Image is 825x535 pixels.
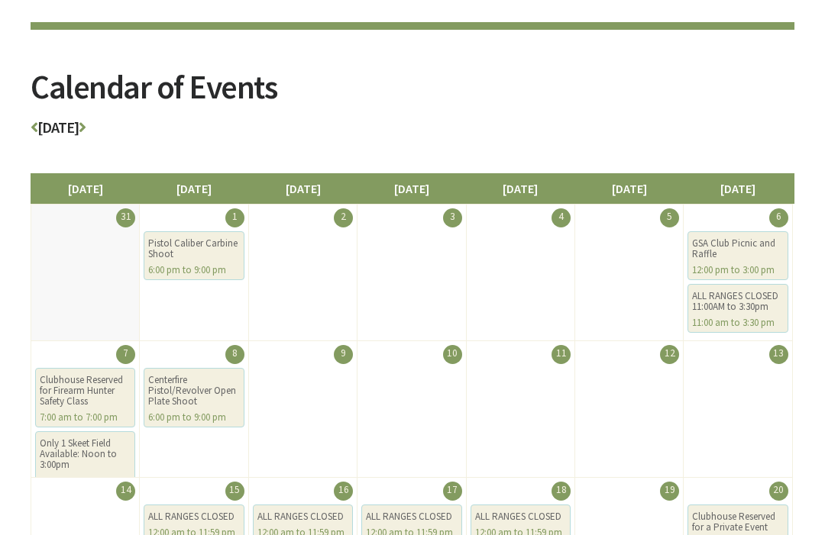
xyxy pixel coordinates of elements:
[116,482,135,501] div: 14
[334,482,353,501] div: 16
[683,173,792,204] li: [DATE]
[225,482,244,501] div: 15
[31,120,794,143] h3: [DATE]
[40,475,131,486] div: 12:00 pm to 3:00 pm
[139,173,248,204] li: [DATE]
[366,511,457,522] div: ALL RANGES CLOSED
[443,482,462,501] div: 17
[40,375,131,407] div: Clubhouse Reserved for Firearm Hunter Safety Class
[660,482,679,501] div: 19
[552,208,571,227] div: 4
[31,70,794,120] h2: Calendar of Events
[692,291,783,312] div: ALL RANGES CLOSED 11:00AM to 3:30pm
[769,482,788,501] div: 20
[769,208,788,227] div: 6
[40,412,131,423] div: 7:00 am to 7:00 pm
[552,482,571,501] div: 18
[31,173,140,204] li: [DATE]
[552,345,571,364] div: 11
[443,345,462,364] div: 10
[225,345,244,364] div: 8
[40,438,131,470] div: Only 1 Skeet Field Available: Noon to 3:00pm
[148,238,239,259] div: Pistol Caliber Carbine Shoot
[692,265,783,276] div: 12:00 pm to 3:00 pm
[257,511,348,522] div: ALL RANGES CLOSED
[660,208,679,227] div: 5
[116,345,135,364] div: 7
[443,208,462,227] div: 3
[334,345,353,364] div: 9
[692,511,783,533] div: Clubhouse Reserved for a Private Event
[692,317,783,328] div: 11:00 am to 3:30 pm
[148,265,239,276] div: 6:00 pm to 9:00 pm
[769,345,788,364] div: 13
[148,511,239,522] div: ALL RANGES CLOSED
[248,173,357,204] li: [DATE]
[574,173,684,204] li: [DATE]
[334,208,353,227] div: 2
[225,208,244,227] div: 1
[148,412,239,423] div: 6:00 pm to 9:00 pm
[116,208,135,227] div: 31
[475,511,566,522] div: ALL RANGES CLOSED
[692,238,783,259] div: GSA Club Picnic and Raffle
[466,173,575,204] li: [DATE]
[660,345,679,364] div: 12
[148,375,239,407] div: Centerfire Pistol/Revolver Open Plate Shoot
[357,173,466,204] li: [DATE]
